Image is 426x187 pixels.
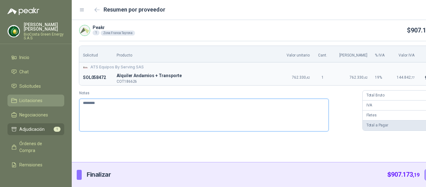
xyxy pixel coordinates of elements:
p: A [117,72,276,80]
a: Chat [7,66,64,78]
span: Licitaciones [19,97,42,104]
a: Adjudicación1 [7,123,64,135]
th: Cant. [313,46,332,62]
p: Total Bruto [366,92,385,98]
span: ,19 [413,172,419,178]
p: Finalizar [87,170,111,180]
span: Inicio [19,54,29,61]
span: Órdenes de Compra [19,140,58,154]
span: 762.330 [292,75,310,80]
p: Total a Pagar [366,122,388,128]
th: % IVA [371,46,390,62]
a: Solicitudes [7,80,64,92]
img: Logo peakr [7,7,39,15]
p: COT186626 [117,80,276,83]
div: 1 [93,30,99,35]
th: Valor unitario [279,46,313,62]
p: $ [387,170,419,180]
img: Company Logo [8,25,20,37]
span: Negociaciones [19,111,48,118]
div: Zona Franca Tayrona [101,31,135,36]
span: Alquiler Andamios + Transporte [117,72,276,80]
th: Valor IVA [390,46,418,62]
th: Solicitud [79,46,113,62]
a: Remisiones [7,159,64,171]
p: Fletes [366,112,377,118]
p: Peakr [93,25,135,30]
span: ,77 [411,76,414,79]
p: BioCosta Green Energy S.A.S [24,32,64,40]
a: Licitaciones [7,95,64,106]
h2: Resumen por proveedor [104,5,165,14]
img: Company Logo [80,25,90,36]
span: Adjudicación [19,126,45,133]
span: ,42 [364,76,367,79]
a: Inicio [7,52,64,63]
span: 907.173 [391,171,419,178]
img: Company Logo [83,65,88,70]
span: ,42 [306,76,310,79]
th: Producto [113,46,279,62]
label: Notas [79,90,357,96]
td: 19 % [371,70,390,85]
span: Solicitudes [19,83,41,90]
p: SOL058472 [83,74,109,81]
td: 1 [313,70,332,85]
p: IVA [366,102,372,108]
span: 1 [54,127,61,132]
th: [PERSON_NAME] [332,46,371,62]
span: Remisiones [19,161,42,168]
a: Negociaciones [7,109,64,121]
span: Chat [19,68,29,75]
a: Órdenes de Compra [7,138,64,156]
span: 762.330 [350,75,367,80]
p: [PERSON_NAME] [PERSON_NAME] [24,22,64,31]
span: 144.842 [397,75,414,80]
